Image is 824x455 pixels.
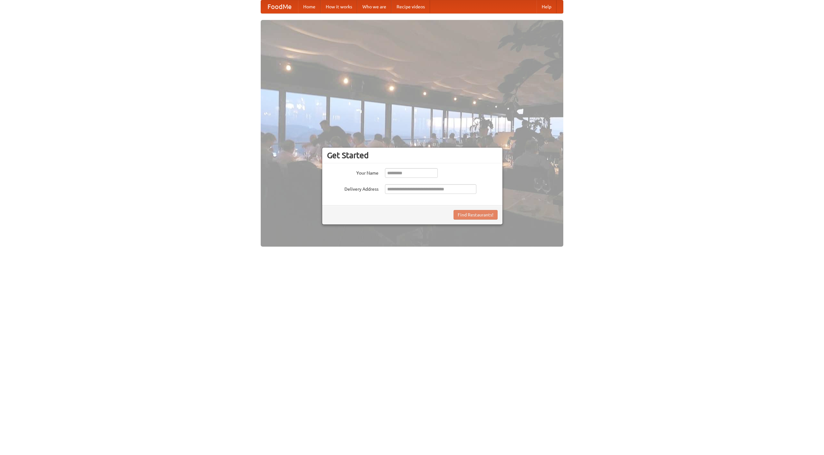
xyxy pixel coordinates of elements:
a: FoodMe [261,0,298,13]
a: Home [298,0,321,13]
a: Recipe videos [391,0,430,13]
a: Help [537,0,557,13]
a: Who we are [357,0,391,13]
label: Delivery Address [327,184,379,192]
h3: Get Started [327,150,498,160]
label: Your Name [327,168,379,176]
a: How it works [321,0,357,13]
button: Find Restaurants! [454,210,498,220]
